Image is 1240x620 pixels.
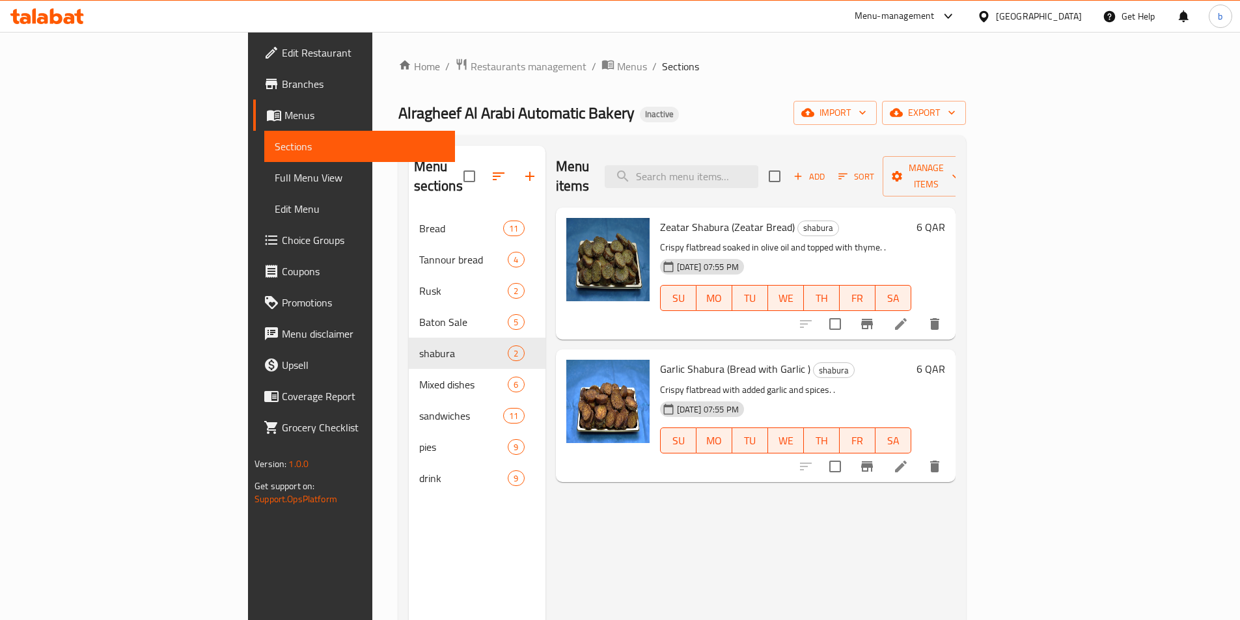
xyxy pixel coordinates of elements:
span: Choice Groups [282,232,445,248]
span: Menu disclaimer [282,326,445,342]
span: Add [792,169,827,184]
a: Branches [253,68,455,100]
h2: Menu items [556,157,590,196]
span: 9 [508,441,523,453]
span: Sort sections [483,161,514,192]
div: Baton Sale5 [409,306,545,338]
span: TU [737,431,763,450]
span: pies [419,439,508,455]
span: Garlic Shabura (Bread with Garlic ) [660,359,810,379]
div: shabura [797,221,839,236]
button: TU [732,285,768,311]
a: Full Menu View [264,162,455,193]
span: WE [773,289,799,308]
a: Promotions [253,287,455,318]
span: 9 [508,472,523,485]
div: drink [419,470,508,486]
div: shabura2 [409,338,545,369]
span: Tannour bread [419,252,508,267]
span: 2 [508,285,523,297]
img: Garlic Shabura (Bread with Garlic ) [566,360,650,443]
img: Zeatar Shabura (Zeatar Bread) [566,218,650,301]
span: shabura [419,345,508,361]
span: Restaurants management [471,59,586,74]
span: FR [845,431,870,450]
h6: 6 QAR [916,360,945,378]
a: Edit menu item [893,459,909,474]
div: Bread11 [409,213,545,244]
button: SA [875,427,911,453]
span: 2 [508,347,523,360]
li: / [652,59,657,74]
div: items [503,408,524,424]
div: items [508,252,524,267]
span: 11 [504,410,523,422]
p: Crispy flatbread with added garlic and spices. . [660,382,911,398]
a: Edit menu item [893,316,909,332]
span: SU [666,431,691,450]
div: items [508,345,524,361]
a: Restaurants management [455,58,586,75]
span: Menus [617,59,647,74]
a: Edit Restaurant [253,37,455,68]
span: Sort [838,169,874,184]
span: Select to update [821,453,849,480]
span: Edit Restaurant [282,45,445,61]
nav: Menu sections [409,208,545,499]
button: SA [875,285,911,311]
span: Manage items [893,160,959,193]
button: WE [768,427,804,453]
span: SA [881,431,906,450]
button: Sort [835,167,877,187]
span: Sections [275,139,445,154]
a: Grocery Checklist [253,412,455,443]
h6: 6 QAR [916,218,945,236]
span: MO [702,289,727,308]
a: Menu disclaimer [253,318,455,349]
span: Coupons [282,263,445,279]
span: Select section [761,163,788,190]
a: Edit Menu [264,193,455,224]
span: Zeatar Shabura (Zeatar Bread) [660,217,795,237]
span: Mixed dishes [419,377,508,392]
div: sandwiches11 [409,400,545,431]
a: Sections [264,131,455,162]
span: [DATE] 07:55 PM [672,403,744,416]
nav: breadcrumb [398,58,966,75]
div: items [508,377,524,392]
span: Inactive [640,109,679,120]
button: MO [696,427,732,453]
span: 1.0.0 [288,455,309,472]
a: Menus [601,58,647,75]
div: Rusk [419,283,508,299]
div: Mixed dishes6 [409,369,545,400]
span: Bread [419,221,504,236]
span: Add item [788,167,830,187]
span: FR [845,289,870,308]
p: Crispy flatbread soaked in olive oil and topped with thyme. . [660,239,911,256]
button: Branch-specific-item [851,451,883,482]
span: Edit Menu [275,201,445,217]
button: Branch-specific-item [851,308,883,340]
div: Rusk2 [409,275,545,306]
button: Add [788,167,830,187]
a: Menus [253,100,455,131]
span: Select to update [821,310,849,338]
button: WE [768,285,804,311]
span: b [1218,9,1222,23]
div: shabura [813,362,855,378]
input: search [605,165,758,188]
button: delete [919,308,950,340]
span: Promotions [282,295,445,310]
button: FR [840,427,875,453]
span: Grocery Checklist [282,420,445,435]
span: 4 [508,254,523,266]
span: MO [702,431,727,450]
div: items [503,221,524,236]
button: export [882,101,966,125]
span: Full Menu View [275,170,445,185]
button: TU [732,427,768,453]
